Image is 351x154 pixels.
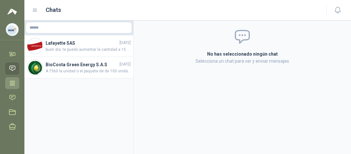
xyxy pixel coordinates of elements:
span: [DATE] [119,61,131,68]
span: [DATE] [119,40,131,46]
span: A 7560 la unidad o el paquete de de 100 unidades? [46,68,131,74]
h1: Chats [46,5,61,14]
h4: Lafayette SAS [46,40,118,47]
a: Company LogoBioCosta Green Energy S.A.S[DATE]A 7560 la unidad o el paquete de de 100 unidades? [24,57,133,78]
img: Logo peakr [7,8,17,15]
a: Company LogoLafayette SAS[DATE]buen dia. te puedo aumentar la cantidad a 15 unidades [24,35,133,57]
img: Company Logo [6,23,18,36]
p: Selecciona un chat para ver y enviar mensajes [141,58,343,65]
img: Company Logo [27,38,43,54]
span: buen dia. te puedo aumentar la cantidad a 15 unidades [46,47,131,53]
img: Company Logo [27,60,43,75]
h4: BioCosta Green Energy S.A.S [46,61,118,68]
h2: No has seleccionado ningún chat [141,50,343,58]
